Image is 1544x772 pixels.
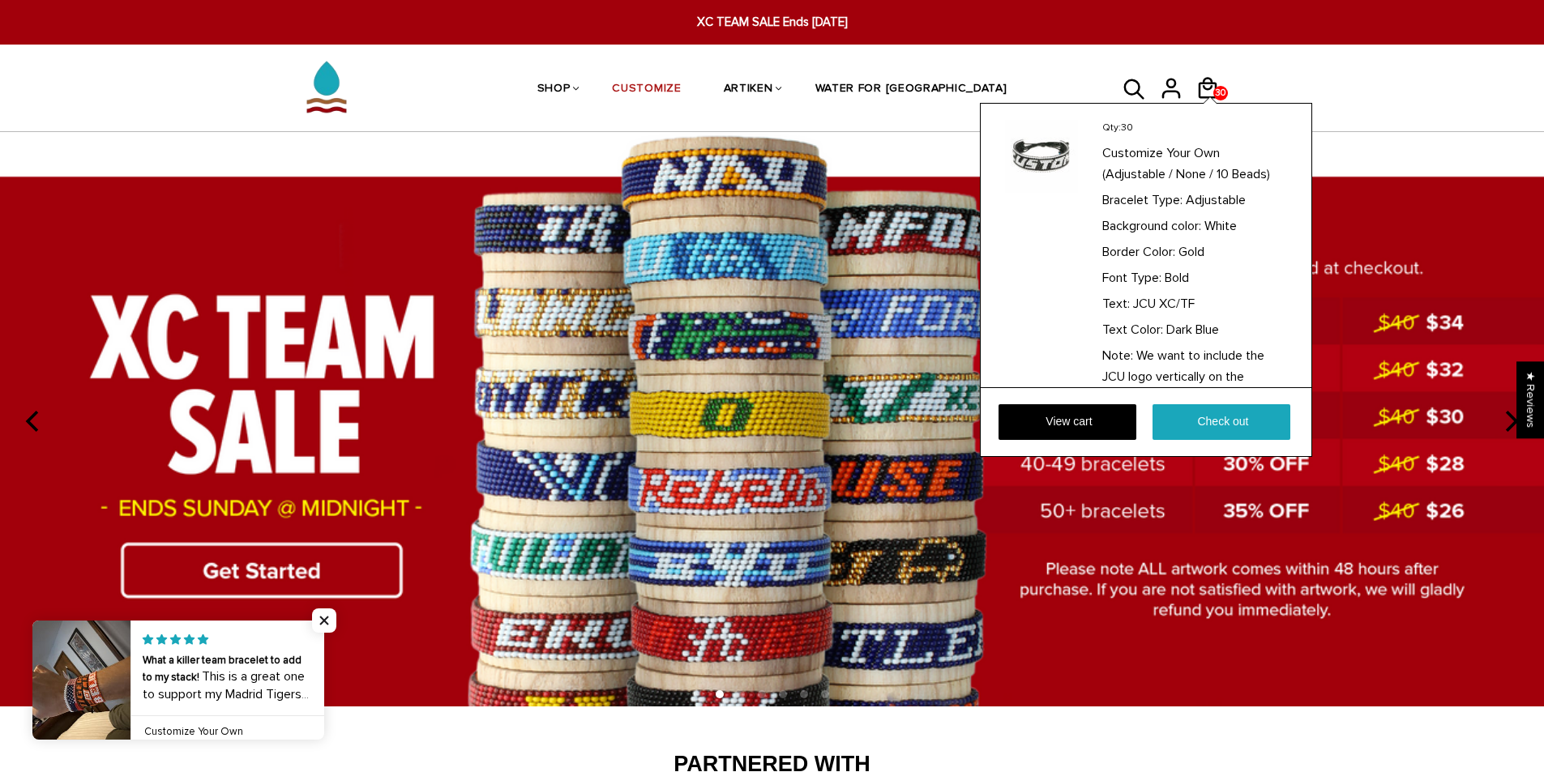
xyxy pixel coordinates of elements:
[724,47,773,133] a: ARTIKEN
[1102,192,1183,208] span: Bracelet Type:
[1121,122,1133,134] span: 30
[612,47,681,133] a: CUSTOMIZE
[1165,270,1189,286] span: Bold
[1516,361,1544,438] div: Click to open Judge.me floating reviews tab
[312,608,336,633] span: Close popup widget
[16,403,52,439] button: previous
[815,47,1007,133] a: WATER FOR [GEOGRAPHIC_DATA]
[1166,322,1219,338] span: Dark Blue
[537,47,571,133] a: SHOP
[1102,322,1163,338] span: Text Color:
[473,13,1071,32] span: XC TEAM SALE Ends [DATE]
[1204,218,1237,234] span: White
[1005,120,1078,193] img: Customize Your Own
[1102,296,1130,312] span: Text:
[1102,348,1133,364] span: Note:
[1186,192,1246,208] span: Adjustable
[1153,404,1290,440] a: Check out
[1102,348,1277,490] span: We want to include the JCU logo vertically on the bracelet. I have attached below a link of the l...
[1102,140,1285,185] a: Customize Your Own (Adjustable / None / 10 Beads)
[1102,218,1201,234] span: Background color:
[1102,270,1161,286] span: Font Type:
[1211,82,1230,104] span: 30
[1102,244,1175,260] span: Border Color:
[1102,120,1285,136] p: Qty:
[1133,296,1195,312] span: JCU XC/TF
[1492,403,1528,439] button: next
[999,404,1136,440] a: View cart
[1178,244,1204,260] span: Gold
